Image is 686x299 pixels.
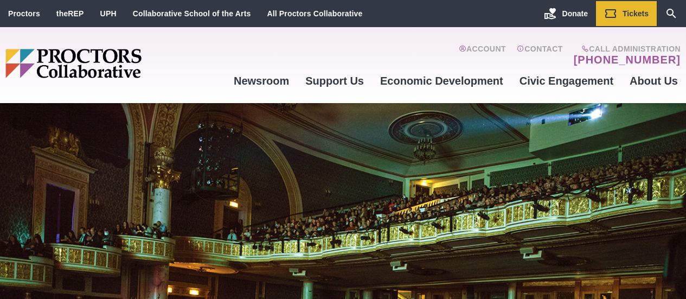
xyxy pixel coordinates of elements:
[267,9,362,18] a: All Proctors Collaborative
[657,1,686,26] a: Search
[570,44,681,53] span: Call Administration
[596,1,657,26] a: Tickets
[562,9,588,18] span: Donate
[536,1,596,26] a: Donate
[56,9,84,18] a: theREP
[226,66,297,96] a: Newsroom
[574,53,681,66] a: [PHONE_NUMBER]
[5,49,225,78] img: Proctors logo
[517,44,563,66] a: Contact
[8,9,40,18] a: Proctors
[297,66,372,96] a: Support Us
[372,66,511,96] a: Economic Development
[459,44,506,66] a: Account
[133,9,251,18] a: Collaborative School of the Arts
[511,66,621,96] a: Civic Engagement
[621,66,686,96] a: About Us
[100,9,117,18] a: UPH
[623,9,649,18] span: Tickets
